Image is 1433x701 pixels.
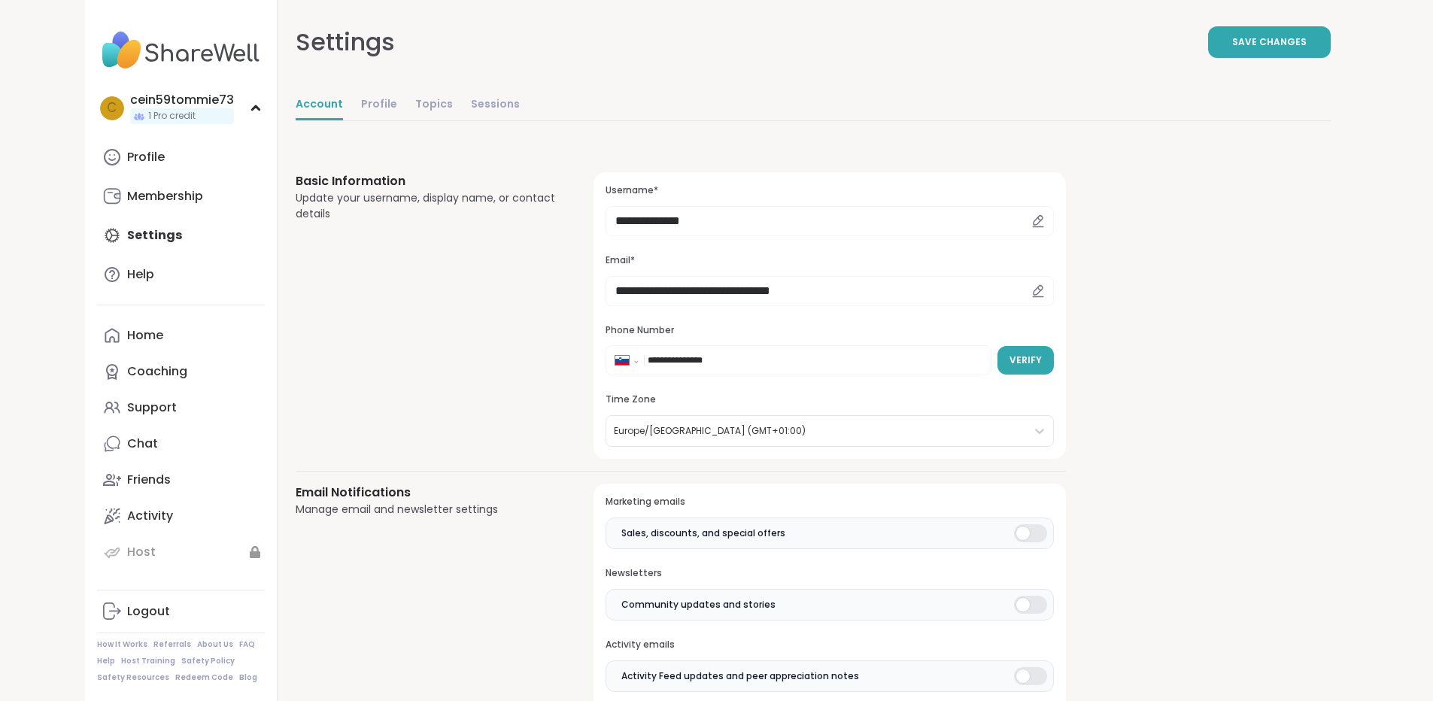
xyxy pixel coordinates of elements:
span: Sales, discounts, and special offers [621,527,785,540]
a: Safety Policy [181,656,235,666]
h3: Email* [606,254,1053,267]
a: Safety Resources [97,672,169,683]
span: Verify [1009,354,1042,367]
button: Save Changes [1208,26,1331,58]
a: How It Works [97,639,147,650]
a: FAQ [239,639,255,650]
a: About Us [197,639,233,650]
span: c [107,99,117,118]
div: Update your username, display name, or contact details [296,190,558,222]
a: Help [97,656,115,666]
span: Community updates and stories [621,598,776,611]
div: Settings [296,24,395,60]
a: Help [97,256,265,293]
div: Profile [127,149,165,165]
a: Home [97,317,265,354]
h3: Email Notifications [296,484,558,502]
a: Friends [97,462,265,498]
a: Host Training [121,656,175,666]
div: Home [127,327,163,344]
a: Chat [97,426,265,462]
div: Coaching [127,363,187,380]
h3: Phone Number [606,324,1053,337]
a: Coaching [97,354,265,390]
a: Redeem Code [175,672,233,683]
div: Logout [127,603,170,620]
a: Support [97,390,265,426]
div: Help [127,266,154,283]
div: Activity [127,508,173,524]
span: 1 Pro credit [148,110,196,123]
span: Save Changes [1232,35,1307,49]
div: Manage email and newsletter settings [296,502,558,517]
a: Profile [97,139,265,175]
div: Host [127,544,156,560]
a: Blog [239,672,257,683]
a: Topics [415,90,453,120]
a: Account [296,90,343,120]
a: Referrals [153,639,191,650]
h3: Username* [606,184,1053,197]
div: Support [127,399,177,416]
div: Chat [127,435,158,452]
button: Verify [997,346,1054,375]
a: Logout [97,593,265,630]
h3: Marketing emails [606,496,1053,508]
h3: Newsletters [606,567,1053,580]
h3: Time Zone [606,393,1053,406]
h3: Activity emails [606,639,1053,651]
a: Sessions [471,90,520,120]
a: Membership [97,178,265,214]
div: Membership [127,188,203,205]
div: Friends [127,472,171,488]
a: Host [97,534,265,570]
span: Activity Feed updates and peer appreciation notes [621,669,859,683]
h3: Basic Information [296,172,558,190]
a: Activity [97,498,265,534]
img: ShareWell Nav Logo [97,24,265,77]
div: cein59tommie73 [130,92,234,108]
a: Profile [361,90,397,120]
